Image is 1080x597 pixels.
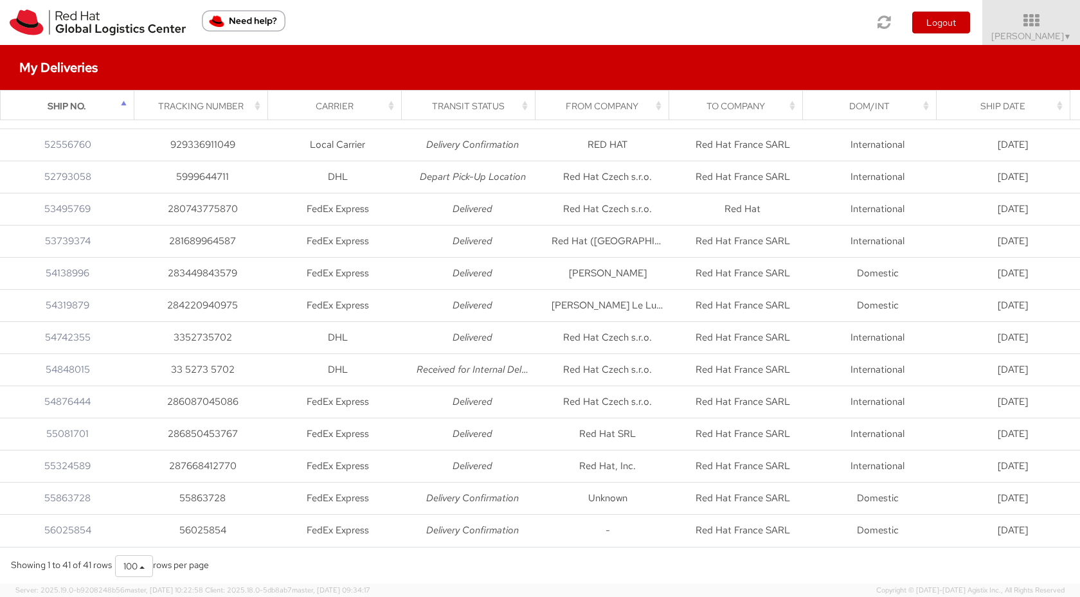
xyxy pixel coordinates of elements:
[413,100,532,112] div: Transit Status
[810,386,945,418] td: International
[44,492,91,504] a: 55863728
[810,225,945,257] td: International
[135,353,270,386] td: 33 5273 5702
[426,524,519,537] i: Delivery Confirmation
[270,418,405,450] td: FedEx Express
[991,30,1072,42] span: [PERSON_NAME]
[135,482,270,514] td: 55863728
[675,129,810,161] td: Red Hat France SARL
[44,138,91,151] a: 52556760
[876,585,1065,596] span: Copyright © [DATE]-[DATE] Agistix Inc., All Rights Reserved
[205,585,370,594] span: Client: 2025.18.0-5db8ab7
[115,555,153,577] button: 100
[675,482,810,514] td: Red Hat France SARL
[675,514,810,546] td: Red Hat France SARL
[417,363,541,376] i: Received for Internal Delivery
[810,321,945,353] td: International
[453,331,492,344] i: Delivered
[453,267,492,280] i: Delivered
[540,321,675,353] td: Red Hat Czech s.r.o.
[540,257,675,289] td: [PERSON_NAME]
[46,299,89,312] a: 54319879
[146,100,264,112] div: Tracking Number
[12,100,130,112] div: Ship No.
[125,585,203,594] span: master, [DATE] 10:22:58
[945,193,1080,225] td: [DATE]
[115,555,209,577] div: rows per page
[945,418,1080,450] td: [DATE]
[44,524,91,537] a: 56025854
[810,418,945,450] td: International
[540,161,675,193] td: Red Hat Czech s.r.o.
[912,12,970,33] button: Logout
[810,129,945,161] td: International
[270,225,405,257] td: FedEx Express
[135,418,270,450] td: 286850453767
[135,386,270,418] td: 286087045086
[1064,31,1072,42] span: ▼
[270,257,405,289] td: FedEx Express
[815,100,933,112] div: Dom/Int
[270,289,405,321] td: FedEx Express
[135,193,270,225] td: 280743775870
[810,482,945,514] td: Domestic
[280,100,398,112] div: Carrier
[810,514,945,546] td: Domestic
[453,395,492,408] i: Delivered
[948,100,1066,112] div: Ship Date
[675,386,810,418] td: Red Hat France SARL
[270,353,405,386] td: DHL
[202,10,285,31] button: Need help?
[945,514,1080,546] td: [DATE]
[19,60,98,75] h4: My Deliveries
[292,585,370,594] span: master, [DATE] 09:34:17
[46,267,89,280] a: 54138996
[453,299,492,312] i: Delivered
[945,161,1080,193] td: [DATE]
[270,129,405,161] td: Local Carrier
[10,10,186,35] img: rh-logistics-00dfa346123c4ec078e1.svg
[810,353,945,386] td: International
[426,138,519,151] i: Delivery Confirmation
[270,321,405,353] td: DHL
[810,193,945,225] td: International
[453,235,492,247] i: Delivered
[810,257,945,289] td: Domestic
[675,289,810,321] td: Red Hat France SARL
[270,386,405,418] td: FedEx Express
[945,289,1080,321] td: [DATE]
[44,395,91,408] a: 54876444
[540,289,675,321] td: [PERSON_NAME] Le Luhandre
[810,450,945,482] td: International
[45,331,91,344] a: 54742355
[540,450,675,482] td: Red Hat, Inc.
[945,321,1080,353] td: [DATE]
[681,100,799,112] div: To Company
[135,257,270,289] td: 283449843579
[44,202,91,215] a: 53495769
[810,289,945,321] td: Domestic
[540,386,675,418] td: Red Hat Czech s.r.o.
[945,257,1080,289] td: [DATE]
[46,363,90,376] a: 54848015
[44,459,91,472] a: 55324589
[135,450,270,482] td: 287668412770
[453,202,492,215] i: Delivered
[11,559,112,571] span: Showing 1 to 41 of 41 rows
[270,450,405,482] td: FedEx Express
[945,386,1080,418] td: [DATE]
[135,514,270,546] td: 56025854
[426,492,519,504] i: Delivery Confirmation
[540,129,675,161] td: RED HAT
[675,161,810,193] td: Red Hat France SARL
[945,225,1080,257] td: [DATE]
[810,161,945,193] td: International
[45,235,91,247] a: 53739374
[123,560,138,572] span: 100
[540,193,675,225] td: Red Hat Czech s.r.o.
[540,418,675,450] td: Red Hat SRL
[135,161,270,193] td: 5999644711
[46,427,89,440] a: 55081701
[675,257,810,289] td: Red Hat France SARL
[453,427,492,440] i: Delivered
